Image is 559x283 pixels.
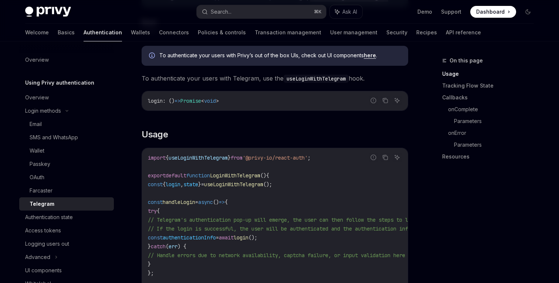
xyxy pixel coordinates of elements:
[204,98,216,104] span: void
[30,186,52,195] div: Farcaster
[211,7,231,16] div: Search...
[198,181,201,188] span: }
[25,24,49,41] a: Welcome
[243,154,308,161] span: '@privy-io/react-auth'
[201,181,204,188] span: =
[148,225,518,232] span: // If the login is successful, the user will be authenticated and the authentication information ...
[25,213,73,222] div: Authentication state
[183,181,198,188] span: state
[169,243,177,250] span: err
[25,106,61,115] div: Login methods
[148,154,166,161] span: import
[148,261,151,267] span: }
[142,73,408,83] span: To authenticate your users with Telegram, use the hook.
[308,154,311,161] span: ;
[148,181,163,188] span: const
[234,234,248,241] span: login
[25,7,71,17] img: dark logo
[197,5,326,18] button: Search...⌘K
[263,181,272,188] span: ();
[476,8,505,16] span: Dashboard
[19,91,114,104] a: Overview
[342,8,357,16] span: Ask AI
[210,172,260,179] span: LoginWithTelegram
[25,78,94,87] h5: Using Privy authentication
[166,154,169,161] span: {
[169,154,228,161] span: useLoginWithTelegram
[148,199,163,205] span: const
[148,216,455,223] span: // Telegram's authentication pop-up will emerge, the user can then follow the steps to link its a...
[151,243,166,250] span: catch
[30,133,78,142] div: SMS and WhatsApp
[25,266,62,275] div: UI components
[180,98,201,104] span: Promise
[225,199,228,205] span: {
[198,199,213,205] span: async
[19,53,114,67] a: Overview
[157,208,160,214] span: {
[148,234,163,241] span: const
[442,151,540,163] a: Resources
[448,127,540,139] a: onError
[231,154,243,161] span: from
[25,55,49,64] div: Overview
[148,98,163,104] span: login
[19,197,114,211] a: Telegram
[255,24,321,41] a: Transaction management
[19,171,114,184] a: OAuth
[25,253,50,262] div: Advanced
[201,98,204,104] span: <
[159,24,189,41] a: Connectors
[228,154,231,161] span: }
[166,181,180,188] span: login
[392,96,402,105] button: Ask AI
[148,252,405,259] span: // Handle errors due to network availability, captcha failure, or input validation here
[219,234,234,241] span: await
[19,237,114,250] a: Logging users out
[30,146,44,155] div: Wallet
[216,234,219,241] span: =
[177,243,186,250] span: ) {
[198,24,246,41] a: Policies & controls
[58,24,75,41] a: Basics
[446,24,481,41] a: API reference
[186,172,210,179] span: function
[19,157,114,171] a: Passkey
[260,172,266,179] span: ()
[148,270,154,276] span: };
[416,24,437,41] a: Recipes
[380,153,390,162] button: Copy the contents from the code block
[142,129,168,140] span: Usage
[369,96,378,105] button: Report incorrect code
[180,181,183,188] span: ,
[19,117,114,131] a: Email
[163,234,216,241] span: authenticationInfo
[417,8,432,16] a: Demo
[148,243,151,250] span: }
[448,103,540,115] a: onComplete
[30,173,44,182] div: OAuth
[392,153,402,162] button: Ask AI
[149,52,156,60] svg: Info
[441,8,461,16] a: Support
[470,6,516,18] a: Dashboard
[131,24,150,41] a: Wallets
[25,226,61,235] div: Access tokens
[175,98,180,104] span: =>
[25,239,69,248] div: Logging users out
[19,211,114,224] a: Authentication state
[454,115,540,127] a: Parameters
[266,172,269,179] span: {
[330,24,377,41] a: User management
[148,208,157,214] span: try
[25,93,49,102] div: Overview
[148,172,166,179] span: export
[204,181,263,188] span: useLoginWithTelegram
[30,160,50,168] div: Passkey
[369,153,378,162] button: Report incorrect code
[522,6,534,18] button: Toggle dark mode
[163,98,175,104] span: : ()
[84,24,122,41] a: Authentication
[19,144,114,157] a: Wallet
[454,139,540,151] a: Parameters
